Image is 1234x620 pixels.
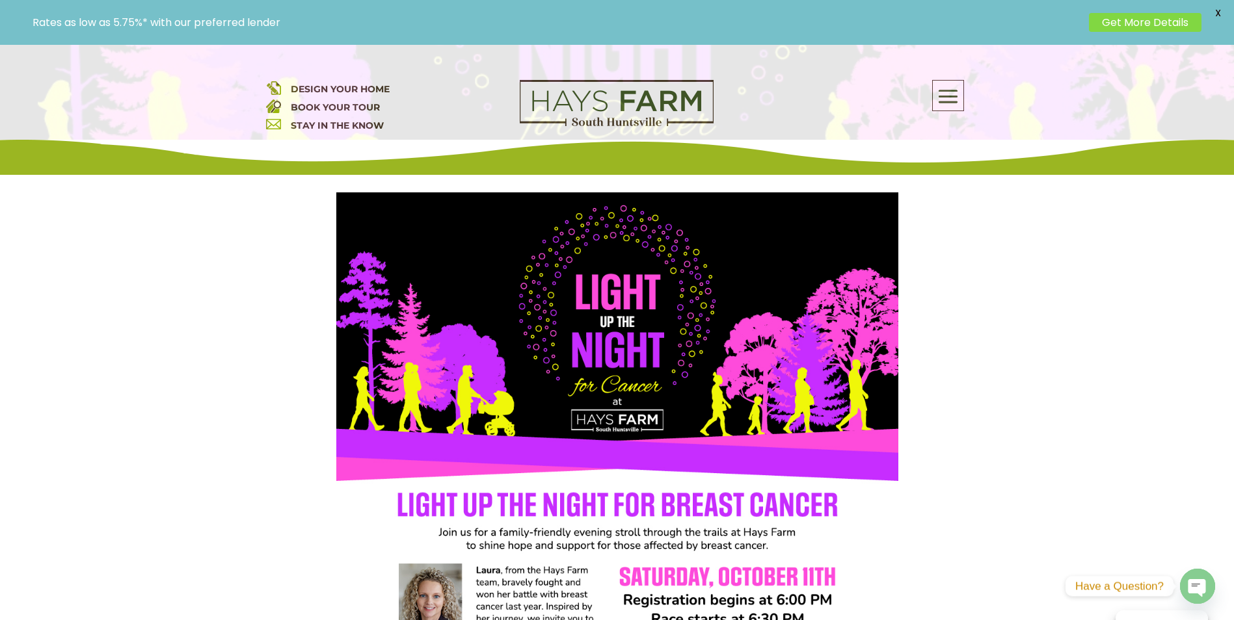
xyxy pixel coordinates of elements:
a: BOOK YOUR TOUR [291,101,380,113]
a: Get More Details [1089,13,1201,32]
p: Rates as low as 5.75%* with our preferred lender [33,16,1082,29]
img: Logo [520,80,714,127]
span: X [1208,3,1227,23]
a: hays farm homes huntsville development [520,118,714,129]
a: STAY IN THE KNOW [291,120,384,131]
a: DESIGN YOUR HOME [291,83,390,95]
img: design your home [266,80,281,95]
img: book your home tour [266,98,281,113]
